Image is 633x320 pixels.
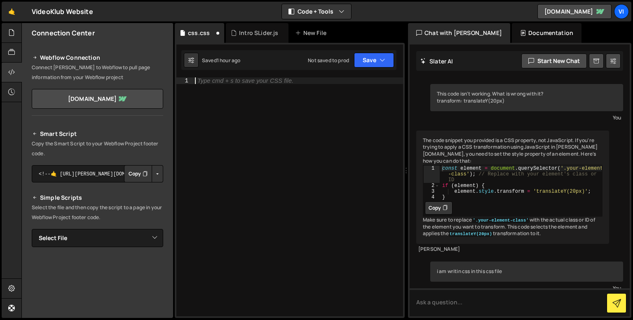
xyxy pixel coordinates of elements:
code: translateY(20px) [449,231,493,237]
div: The code snippet you provided is a CSS property, not JavaScript. If you're trying to apply a CSS ... [416,131,609,244]
button: Start new chat [521,54,587,68]
div: css.css [188,29,210,37]
button: Copy [425,201,452,215]
h2: Webflow Connection [32,53,163,63]
div: New File [295,29,330,37]
p: Select the file and then copy the script to a page in your Webflow Project footer code. [32,203,163,222]
h2: Connection Center [32,28,95,37]
div: Not saved to prod [308,57,349,64]
div: VideoKlub Website [32,7,93,16]
button: Copy [124,165,152,182]
div: 3 [424,189,440,194]
div: Saved [202,57,240,64]
div: You [432,113,621,122]
a: 🤙 [2,2,22,21]
div: [PERSON_NAME] [418,246,607,253]
div: i am writin css in this css file [430,262,623,282]
button: Save [354,53,394,68]
p: Copy the Smart Script to your Webflow Project footer code. [32,139,163,159]
h2: Slater AI [420,57,453,65]
div: Chat with [PERSON_NAME] [408,23,510,43]
h2: Simple Scripts [32,193,163,203]
code: '.your-element-class' [472,217,530,223]
div: This code isn't working. What is wrong with it? transform: translateY(20px) [430,84,623,111]
h2: Smart Script [32,129,163,139]
div: Type cmd + s to save your CSS file. [197,78,293,84]
a: [DOMAIN_NAME] [32,89,163,109]
div: You [432,284,621,292]
div: 4 [424,194,440,200]
div: 1 hour ago [217,57,241,64]
button: Code + Tools [282,4,351,19]
p: Connect [PERSON_NAME] to Webflow to pull page information from your Webflow project [32,63,163,82]
a: [DOMAIN_NAME] [537,4,612,19]
div: 2 [424,183,440,189]
div: Documentation [512,23,581,43]
textarea: <!--🤙 [URL][PERSON_NAME][DOMAIN_NAME]> <script>document.addEventListener("DOMContentLoaded", func... [32,165,163,182]
a: Vi [614,4,629,19]
div: 1 [424,166,440,183]
div: Intro SLider.js [239,29,278,37]
div: Button group with nested dropdown [124,165,163,182]
div: 1 [176,77,194,84]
